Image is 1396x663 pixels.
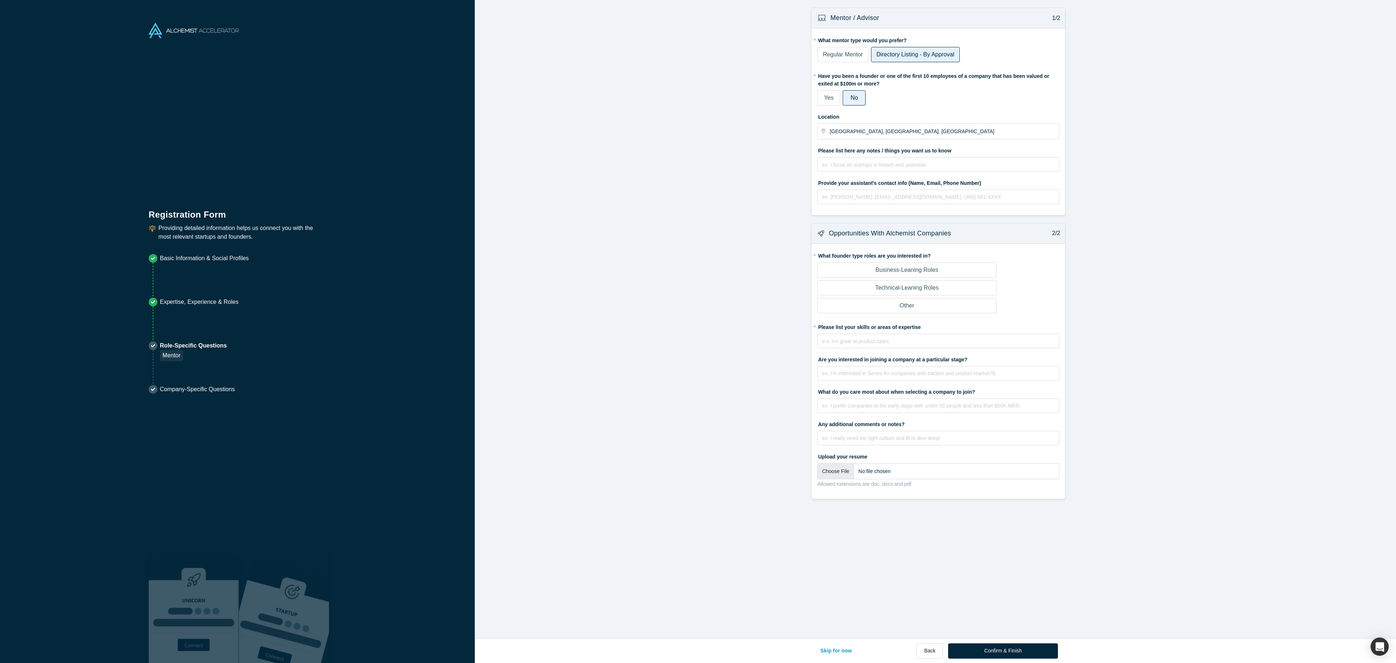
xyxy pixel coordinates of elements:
label: What do you care most about when selecting a company to join? [817,386,1059,396]
label: Have you been a founder or one of the first 10 employees of a company that has been valued or exi... [817,70,1059,88]
p: Role-Specific Questions [160,341,227,350]
div: rdw-editor [822,401,1055,416]
p: 1/2 [1048,14,1060,23]
img: Alchemist Accelerator Logo [149,23,239,38]
div: rdw-editor [822,336,1055,351]
h3: Mentor / Advisor [830,13,879,23]
label: Please list your skills or areas of expertise [817,321,1059,331]
img: Prism AI [239,556,329,663]
p: 2/2 [1048,229,1060,238]
div: Allowed extensions are doc, docx and pdf [817,480,1059,488]
h3: Opportunities with Alchemist companies [829,229,951,238]
img: Robust Technologies [149,556,239,663]
label: Please list here any notes / things you want us to know [817,144,1059,155]
div: rdw-wrapper [817,366,1059,381]
div: rdw-wrapper [817,157,1059,172]
button: Skip for now [813,643,860,659]
div: rdw-wrapper [817,334,1059,348]
button: Confirm & Finish [948,643,1058,659]
label: What founder type roles are you interested in? [817,250,1059,260]
label: Location [817,111,1059,121]
h1: Registration Form [149,201,326,221]
div: rdw-editor [822,433,1055,448]
div: rdw-wrapper [817,431,1059,445]
button: Back [916,643,943,659]
p: Basic Information & Social Profiles [160,254,249,263]
div: rdw-editor [822,160,1055,174]
input: Enter a location [830,124,1059,139]
label: What mentor type would you prefer? [817,34,1059,44]
span: No [851,95,858,101]
p: Company-Specific Questions [160,385,235,394]
label: Provide your assistant's contact info (Name, Email, Phone Number) [817,177,1059,187]
div: rdw-wrapper [817,398,1059,413]
span: Directory Listing - By Approval [876,51,954,57]
div: rdw-editor [822,192,1055,207]
div: Mentor [160,350,183,361]
p: Business-Leaning Roles [875,266,938,274]
p: Expertise, Experience & Roles [160,298,238,306]
label: Upload your resume [817,450,1059,461]
span: Yes [824,95,834,101]
div: rdw-wrapper [817,190,1059,204]
p: Other [900,301,914,310]
p: Providing detailed information helps us connect you with the most relevant startups and founders. [159,224,326,241]
span: Regular Mentor [823,51,863,57]
div: rdw-editor [822,369,1055,383]
label: Are you interested in joining a company at a particular stage? [817,353,1059,364]
label: Any additional comments or notes? [817,418,1059,428]
p: Technical-Leaning Roles [875,283,938,292]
